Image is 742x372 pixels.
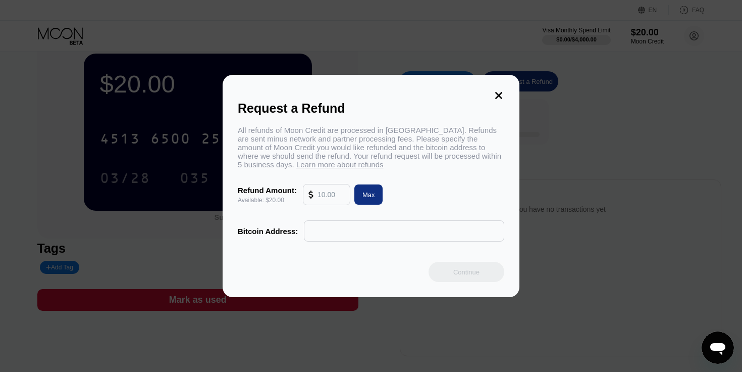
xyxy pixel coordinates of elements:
[350,184,383,205] div: Max
[238,186,297,195] div: Refund Amount:
[238,227,298,236] div: Bitcoin Address:
[238,126,504,169] div: All refunds of Moon Credit are processed in [GEOGRAPHIC_DATA]. Refunds are sent minus network and...
[238,101,504,116] div: Request a Refund
[362,191,375,199] div: Max
[317,184,345,205] input: 10.00
[296,160,384,169] span: Learn more about refunds
[238,197,297,204] div: Available: $20.00
[702,332,734,364] iframe: Schaltfläche zum Öffnen des Messaging-Fensters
